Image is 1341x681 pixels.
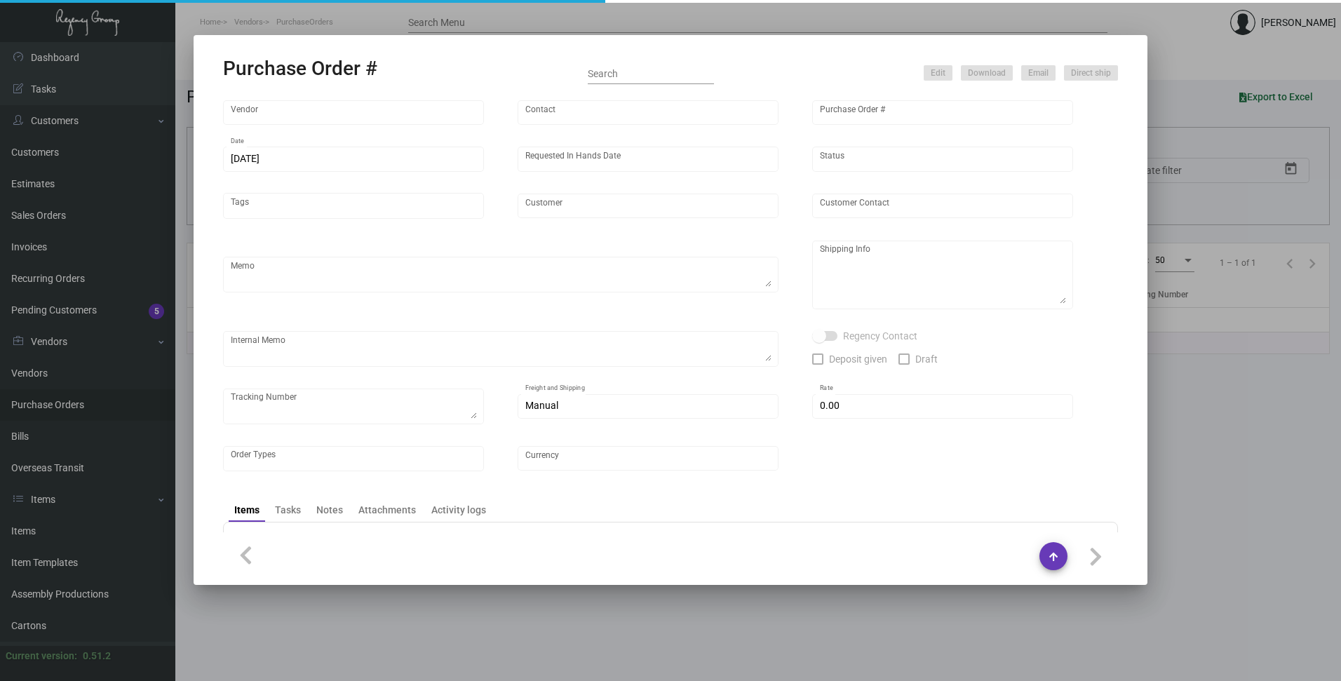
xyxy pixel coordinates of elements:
span: Manual [525,400,558,411]
button: Download [961,65,1013,81]
button: Direct ship [1064,65,1118,81]
div: Items [234,503,260,518]
span: Download [968,67,1006,79]
div: Attachments [358,503,416,518]
div: Current version: [6,649,77,663]
div: Tasks [275,503,301,518]
span: Regency Contact [843,328,917,344]
div: Notes [316,503,343,518]
span: Draft [915,351,938,368]
button: Edit [924,65,952,81]
span: Edit [931,67,945,79]
span: Direct ship [1071,67,1111,79]
span: Deposit given [829,351,887,368]
button: Email [1021,65,1056,81]
div: Activity logs [431,503,486,518]
div: 0.51.2 [83,649,111,663]
span: Email [1028,67,1049,79]
h2: Purchase Order # [223,57,377,81]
